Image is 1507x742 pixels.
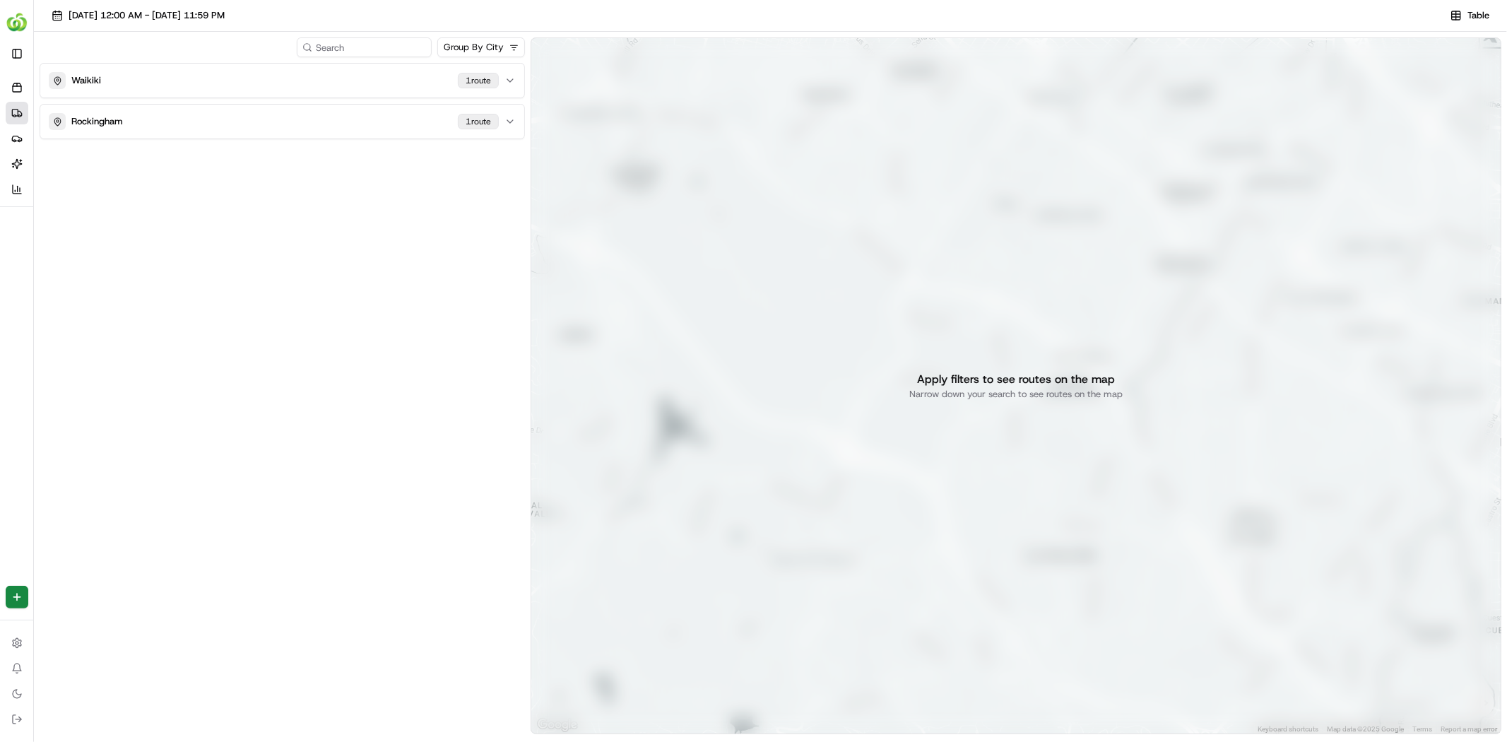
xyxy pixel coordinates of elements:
button: [DATE] 12:00 AM - [DATE] 11:59 PM [45,6,231,25]
p: Rockingham [71,115,123,128]
button: Rockingham1route [40,105,524,139]
p: Waikiki [71,74,101,87]
button: Waikiki1route [40,64,524,98]
button: HomeRun [6,6,28,40]
button: Table [1444,6,1496,25]
input: Search [297,37,432,57]
div: 1 route [458,73,499,88]
img: HomeRun [6,11,28,34]
span: Table [1467,9,1489,22]
p: Narrow down your search to see routes on the map [909,388,1123,401]
div: 1 route [458,114,499,129]
span: Group By City [444,41,504,54]
p: Apply filters to see routes on the map [917,371,1115,388]
span: [DATE] 12:00 AM - [DATE] 11:59 PM [69,9,225,22]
